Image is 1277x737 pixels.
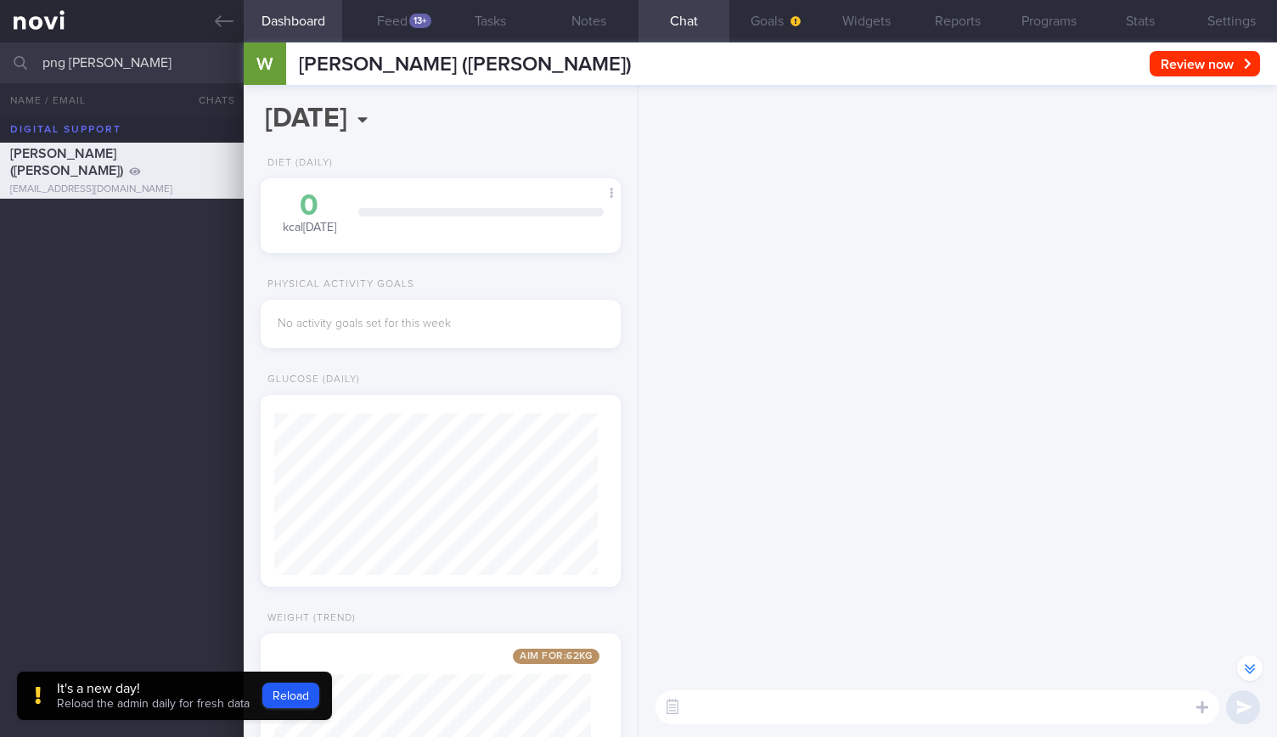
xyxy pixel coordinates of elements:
span: [PERSON_NAME] ([PERSON_NAME]) [10,147,123,177]
span: Aim for: 62 kg [513,649,599,664]
button: Chats [176,83,244,117]
div: kcal [DATE] [278,191,341,236]
div: It's a new day! [57,680,250,697]
span: Reload the admin daily for fresh data [57,698,250,710]
div: 0 [278,191,341,221]
div: Diet (Daily) [261,157,333,170]
button: Review now [1150,51,1260,76]
div: Glucose (Daily) [261,374,360,386]
div: Physical Activity Goals [261,278,414,291]
span: [PERSON_NAME] ([PERSON_NAME]) [299,54,632,75]
div: Weight (Trend) [261,612,356,625]
div: No activity goals set for this week [278,317,604,332]
div: 13+ [409,14,431,28]
div: [EMAIL_ADDRESS][DOMAIN_NAME] [10,183,233,196]
button: Reload [262,683,319,708]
